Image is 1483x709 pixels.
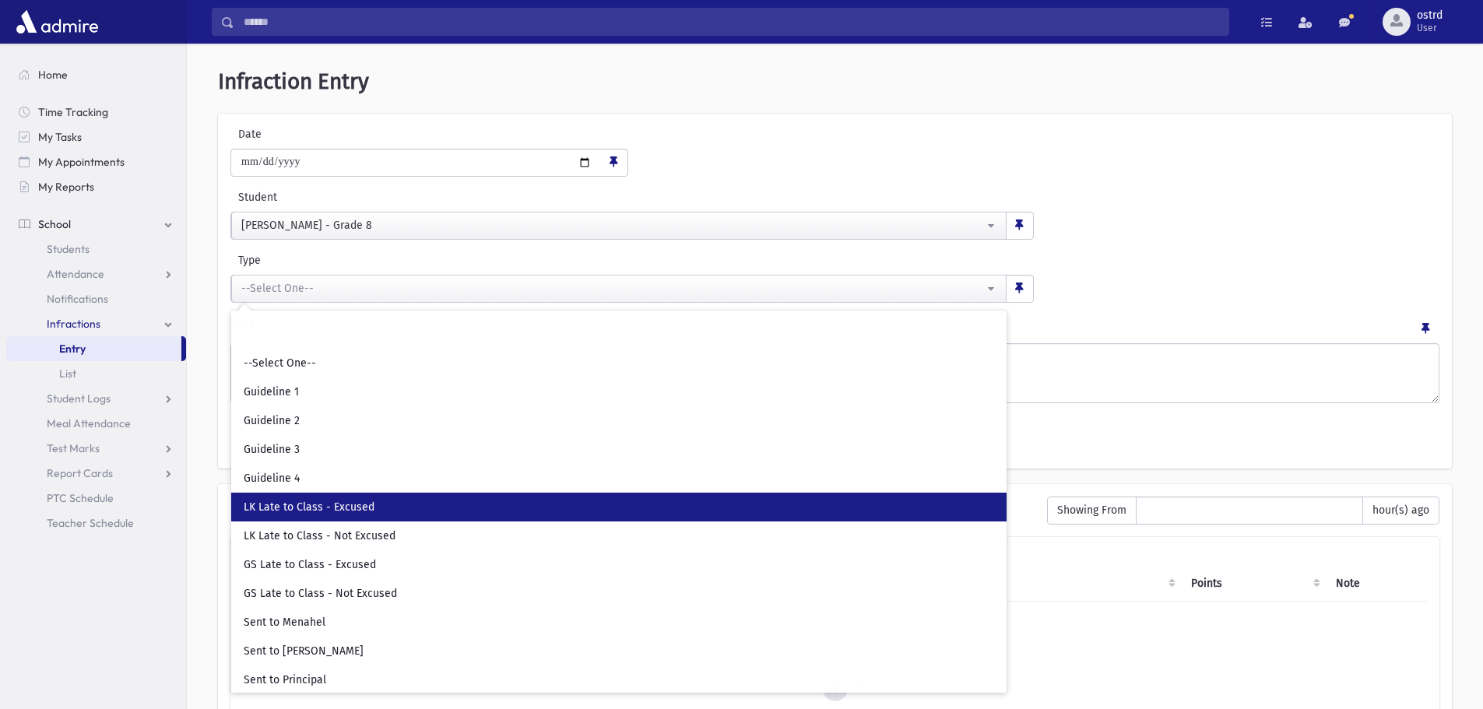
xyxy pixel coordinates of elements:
span: PTC Schedule [47,491,114,505]
span: GS Late to Class - Excused [244,557,376,573]
span: GS Late to Class - Not Excused [244,586,397,602]
span: Attendance [47,267,104,281]
button: --Select One-- [231,275,1007,303]
span: Student Logs [47,391,111,405]
label: Type [230,252,632,269]
a: Report Cards [6,461,186,486]
span: Students [47,242,90,256]
a: Teacher Schedule [6,511,186,535]
a: Meal Attendance [6,411,186,436]
span: LK Late to Class - Excused [244,500,374,515]
button: Zelunka, Naftali - Grade 8 [231,212,1007,240]
a: Student Logs [6,386,186,411]
span: Guideline 1 [244,384,299,400]
a: Entry [6,336,181,361]
span: Guideline 4 [244,471,300,486]
span: Guideline 3 [244,442,300,458]
span: List [59,367,76,381]
label: Student [230,189,766,205]
a: Test Marks [6,436,186,461]
span: Sent to Menahel [244,615,325,630]
span: Report Cards [47,466,113,480]
a: Students [6,237,186,261]
div: --Select One-- [241,280,984,297]
span: My Tasks [38,130,82,144]
a: My Tasks [6,125,186,149]
a: PTC Schedule [6,486,186,511]
img: AdmirePro [12,6,102,37]
input: Search [234,8,1228,36]
span: hour(s) ago [1362,497,1439,525]
div: [PERSON_NAME] - Grade 8 [241,217,984,233]
span: Sent to [PERSON_NAME] [244,644,364,659]
a: School [6,212,186,237]
a: List [6,361,186,386]
h6: Recently Entered [230,497,1031,511]
span: LK Late to Class - Not Excused [244,528,395,544]
a: My Appointments [6,149,186,174]
span: Teacher Schedule [47,516,134,530]
span: Home [38,68,68,82]
span: Meal Attendance [47,416,131,430]
a: My Reports [6,174,186,199]
span: --Select One-- [244,356,316,371]
span: ostrd [1417,9,1443,22]
span: Infraction Entry [218,68,369,94]
label: Date [230,126,363,142]
span: School [38,217,71,231]
span: Notifications [47,292,108,306]
span: My Appointments [38,155,125,169]
th: Points: activate to sort column ascending [1182,566,1327,602]
input: Search [237,320,1000,346]
a: Notifications [6,286,186,311]
a: Infractions [6,311,186,336]
span: Sent to Principal [244,672,326,688]
span: Guideline 2 [244,413,300,429]
span: Time Tracking [38,105,108,119]
a: Time Tracking [6,100,186,125]
span: Entry [59,342,86,356]
span: Test Marks [47,441,100,455]
label: Note [230,315,255,337]
th: Note [1327,566,1427,602]
a: Attendance [6,261,186,286]
span: My Reports [38,180,94,194]
span: Showing From [1047,497,1137,525]
span: Infractions [47,317,100,331]
a: Home [6,62,186,87]
span: User [1417,22,1443,34]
